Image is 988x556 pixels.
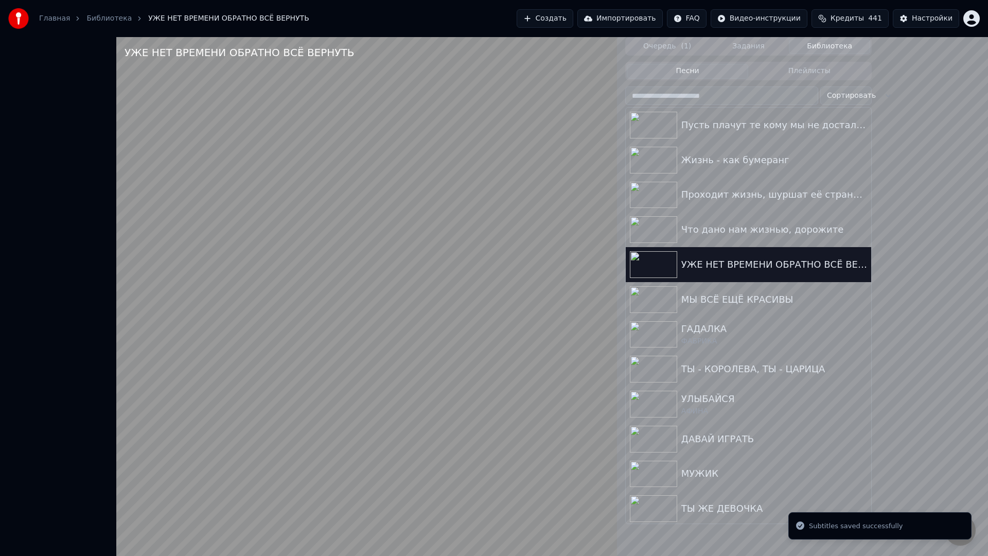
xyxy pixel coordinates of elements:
[789,39,870,54] button: Библиотека
[86,13,132,24] a: Библиотека
[681,292,867,307] div: МЫ ВСЁ ЕЩЁ КРАСИВЫ
[627,64,749,79] button: Песни
[517,9,573,28] button: Создать
[681,153,867,167] div: Жизнь - как бумеранг
[681,466,867,481] div: МУЖИК
[681,187,867,202] div: Проходит жизнь, шуршат её страницы
[681,41,691,51] span: ( 1 )
[681,222,867,237] div: Что дано нам жизнью, дорожите
[748,64,870,79] button: Плейлисты
[811,9,889,28] button: Кредиты441
[577,9,663,28] button: Импортировать
[8,8,29,29] img: youka
[868,13,882,24] span: 441
[827,91,876,101] span: Сортировать
[681,322,867,336] div: ГАДАЛКА
[912,13,952,24] div: Настройки
[708,39,789,54] button: Задания
[809,521,903,531] div: Subtitles saved successfully
[681,392,867,406] div: УЛЫБАЙСЯ
[667,9,707,28] button: FAQ
[681,336,867,346] div: ФАБРИКА
[711,9,807,28] button: Видео-инструкции
[681,406,867,416] div: АФИНА
[39,13,309,24] nav: breadcrumb
[681,432,867,446] div: ДАВАЙ ИГРАТЬ
[681,362,867,376] div: ТЫ - КОРОЛЕВА, ТЫ - ЦАРИЦА
[148,13,309,24] span: УЖЕ НЕТ ВРЕМЕНИ ОБРАТНО ВСЁ ВЕРНУТЬ
[681,118,867,132] div: Пусть плачут те кому мы не достались
[831,13,864,24] span: Кредиты
[681,501,867,516] div: ТЫ ЖЕ ДЕВОЧКА
[39,13,70,24] a: Главная
[627,39,708,54] button: Очередь
[893,9,959,28] button: Настройки
[681,257,867,272] div: УЖЕ НЕТ ВРЕМЕНИ ОБРАТНО ВСЁ ВЕРНУТЬ
[125,45,354,60] div: УЖЕ НЕТ ВРЕМЕНИ ОБРАТНО ВСЁ ВЕРНУТЬ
